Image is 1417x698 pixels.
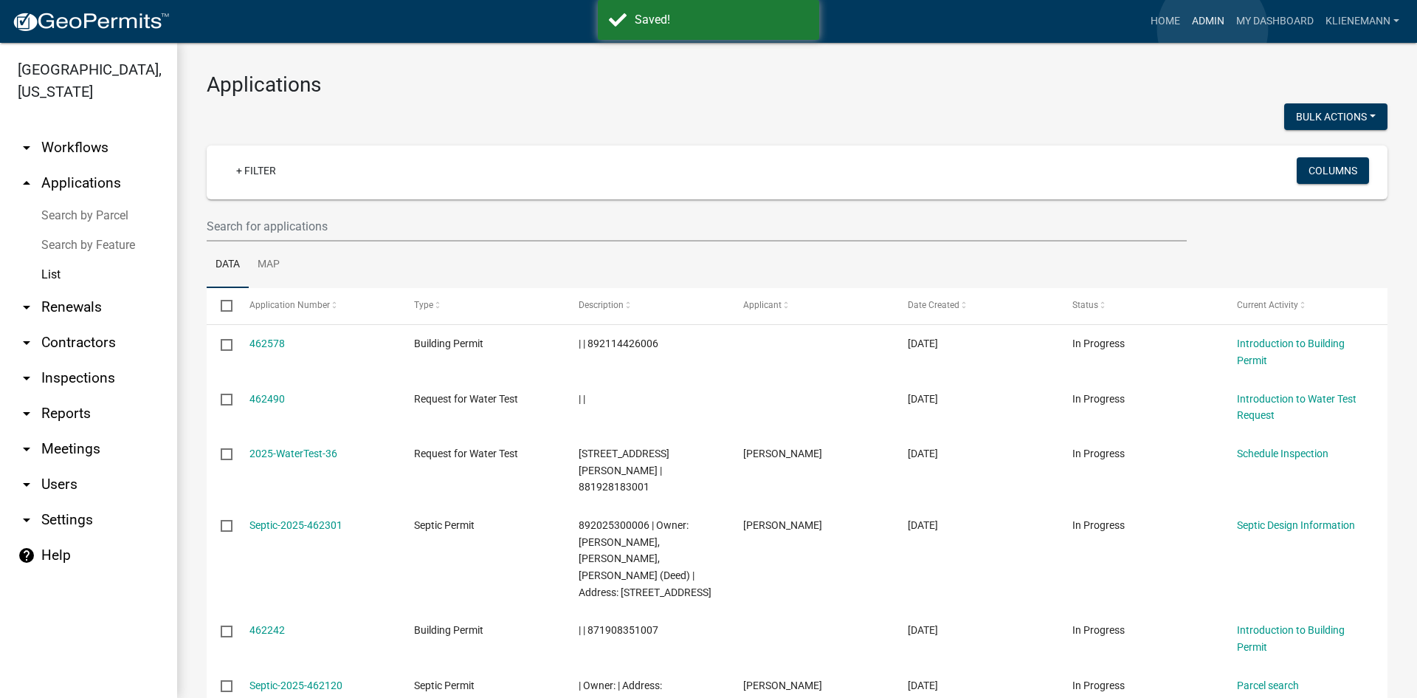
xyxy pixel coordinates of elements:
[1237,624,1345,653] a: Introduction to Building Permit
[1320,7,1405,35] a: klienemann
[908,300,959,310] span: Date Created
[743,448,822,459] span: Brandon
[743,300,782,310] span: Applicant
[249,242,289,289] a: Map
[579,680,662,691] span: | Owner: | Address:
[224,157,288,184] a: + Filter
[1072,300,1098,310] span: Status
[207,72,1387,97] h3: Applications
[18,476,35,493] i: arrow_drop_down
[249,393,285,405] a: 462490
[18,511,35,529] i: arrow_drop_down
[249,624,285,636] a: 462242
[1186,7,1230,35] a: Admin
[1237,393,1356,422] a: Introduction to Water Test Request
[1223,288,1387,324] datatable-header-cell: Current Activity
[1237,338,1345,366] a: Introduction to Building Permit
[1072,680,1125,691] span: In Progress
[1145,7,1186,35] a: Home
[908,338,938,349] span: 08/12/2025
[414,300,433,310] span: Type
[1072,519,1125,531] span: In Progress
[579,519,711,598] span: 892025300006 | Owner: Campbell, Jaysen D Campbell, Madison M (Deed) | Address: 27210 145TH ST
[18,405,35,422] i: arrow_drop_down
[908,680,938,691] span: 08/11/2025
[207,211,1187,242] input: Search for applications
[1237,519,1355,531] a: Septic Design Information
[729,288,894,324] datatable-header-cell: Applicant
[1237,448,1328,459] a: Schedule Inspection
[249,519,342,531] a: Septic-2025-462301
[414,519,475,531] span: Septic Permit
[18,440,35,458] i: arrow_drop_down
[414,448,518,459] span: Request for Water Test
[908,393,938,405] span: 08/12/2025
[18,547,35,564] i: help
[1237,300,1298,310] span: Current Activity
[1072,338,1125,349] span: In Progress
[18,298,35,316] i: arrow_drop_down
[908,519,938,531] span: 08/11/2025
[1237,680,1299,691] a: Parcel search
[18,174,35,192] i: arrow_drop_up
[579,624,658,636] span: | | 871908351007
[565,288,729,324] datatable-header-cell: Description
[207,242,249,289] a: Data
[1072,393,1125,405] span: In Progress
[579,300,624,310] span: Description
[414,393,518,405] span: Request for Water Test
[414,338,483,349] span: Building Permit
[743,680,822,691] span: Ledru Freyenberger
[18,334,35,352] i: arrow_drop_down
[235,288,399,324] datatable-header-cell: Application Number
[207,288,235,324] datatable-header-cell: Select
[414,624,483,636] span: Building Permit
[579,448,669,493] span: 105 S RIVER RD | Dilley, Brandon (Deed) | 881928183001
[635,11,808,29] div: Saved!
[1072,448,1125,459] span: In Progress
[743,519,822,531] span: Brandon Morton
[249,680,342,691] a: Septic-2025-462120
[399,288,564,324] datatable-header-cell: Type
[18,139,35,157] i: arrow_drop_down
[414,680,475,691] span: Septic Permit
[1072,624,1125,636] span: In Progress
[249,338,285,349] a: 462578
[908,624,938,636] span: 08/11/2025
[249,448,337,459] a: 2025-WaterTest-36
[579,393,585,405] span: | |
[1284,103,1387,130] button: Bulk Actions
[1297,157,1369,184] button: Columns
[1230,7,1320,35] a: My Dashboard
[249,300,330,310] span: Application Number
[579,338,658,349] span: | | 892114426006
[894,288,1058,324] datatable-header-cell: Date Created
[18,369,35,387] i: arrow_drop_down
[908,448,938,459] span: 08/11/2025
[1058,288,1223,324] datatable-header-cell: Status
